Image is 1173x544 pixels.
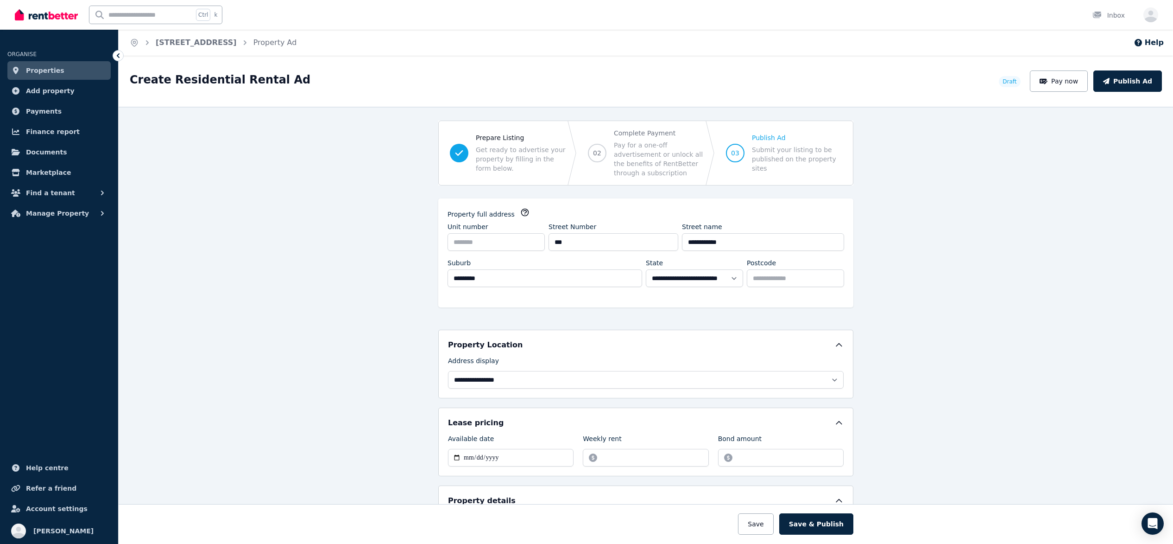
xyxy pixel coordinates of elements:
button: Publish Ad [1093,70,1162,92]
span: Manage Property [26,208,89,219]
a: Property Ad [253,38,297,47]
span: 03 [731,148,739,158]
span: ORGANISE [7,51,37,58]
span: 02 [593,148,601,158]
label: Street name [682,222,722,231]
a: Account settings [7,499,111,518]
button: Pay now [1030,70,1088,92]
label: State [646,258,663,268]
a: Payments [7,102,111,121]
a: Finance report [7,122,111,141]
button: Save & Publish [779,513,853,535]
h5: Property Location [448,339,523,351]
span: [PERSON_NAME] [33,525,94,537]
span: Publish Ad [752,133,842,142]
label: Street Number [549,222,596,231]
span: Help centre [26,462,69,474]
nav: Breadcrumb [119,30,308,56]
a: Refer a friend [7,479,111,498]
label: Address display [448,356,499,369]
span: Prepare Listing [476,133,566,142]
span: Add property [26,85,75,96]
button: Manage Property [7,204,111,223]
label: Bond amount [718,434,762,447]
span: Find a tenant [26,187,75,198]
a: Add property [7,82,111,100]
h1: Create Residential Rental Ad [130,72,310,87]
button: Help [1134,37,1164,48]
span: Account settings [26,503,88,514]
span: Payments [26,106,62,117]
nav: Progress [438,121,853,186]
a: Properties [7,61,111,80]
span: Ctrl [196,9,210,21]
label: Weekly rent [583,434,621,447]
span: Properties [26,65,64,76]
span: Documents [26,147,67,158]
span: Refer a friend [26,483,76,494]
span: Marketplace [26,167,71,178]
div: Inbox [1092,11,1125,20]
button: Find a tenant [7,184,111,202]
button: Save [738,513,773,535]
label: Suburb [448,258,471,268]
span: Complete Payment [614,128,704,138]
span: k [214,11,217,19]
label: Available date [448,434,494,447]
a: Documents [7,143,111,161]
a: Help centre [7,459,111,477]
h5: Property details [448,495,516,506]
div: Open Intercom Messenger [1141,512,1164,535]
h5: Lease pricing [448,417,504,429]
a: Marketplace [7,163,111,182]
a: [STREET_ADDRESS] [156,38,237,47]
span: Get ready to advertise your property by filling in the form below. [476,145,566,173]
label: Postcode [747,258,776,268]
span: Submit your listing to be published on the property sites [752,145,842,173]
label: Property full address [448,210,515,219]
img: RentBetter [15,8,78,22]
span: Finance report [26,126,80,137]
label: Unit number [448,222,488,231]
span: Pay for a one-off advertisement or unlock all the benefits of RentBetter through a subscription [614,141,704,178]
span: Draft [1003,78,1016,85]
